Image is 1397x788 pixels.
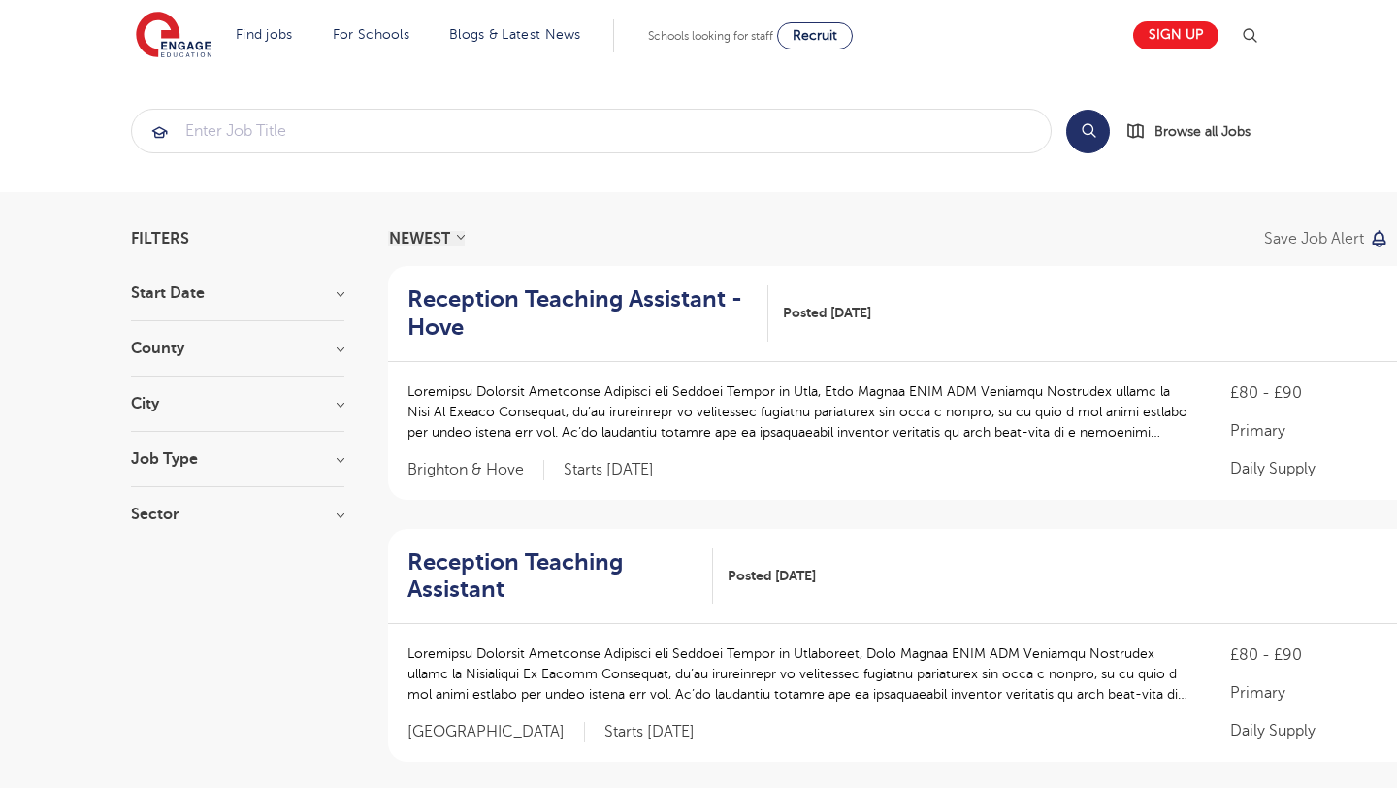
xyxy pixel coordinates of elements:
input: Submit [132,110,1051,152]
p: Save job alert [1264,231,1364,246]
a: Reception Teaching Assistant [407,548,713,605]
p: Starts [DATE] [564,460,654,480]
span: Browse all Jobs [1154,120,1251,143]
h3: County [131,341,344,356]
a: Blogs & Latest News [449,27,581,42]
h2: Reception Teaching Assistant - Hove [407,285,753,342]
span: Recruit [793,28,837,43]
a: For Schools [333,27,409,42]
h3: Sector [131,507,344,522]
a: Sign up [1133,21,1218,49]
span: [GEOGRAPHIC_DATA] [407,722,585,742]
h3: Job Type [131,451,344,467]
p: Loremipsu Dolorsit Ametconse Adipisci eli Seddoei Tempor in Utla, Etdo Magnaa ENIM ADM Veniamqu N... [407,381,1191,443]
span: Filters [131,231,189,246]
a: Find jobs [236,27,293,42]
h3: Start Date [131,285,344,301]
span: Brighton & Hove [407,460,544,480]
img: Engage Education [136,12,211,60]
div: Submit [131,109,1052,153]
p: Starts [DATE] [604,722,695,742]
p: Loremipsu Dolorsit Ametconse Adipisci eli Seddoei Tempor in Utlaboreet, Dolo Magnaa ENIM ADM Veni... [407,643,1191,705]
span: Posted [DATE] [783,303,871,323]
a: Recruit [777,22,853,49]
span: Schools looking for staff [648,29,773,43]
h2: Reception Teaching Assistant [407,548,698,605]
button: Search [1066,110,1110,153]
button: Save job alert [1264,231,1389,246]
a: Browse all Jobs [1125,120,1266,143]
h3: City [131,396,344,411]
a: Reception Teaching Assistant - Hove [407,285,768,342]
span: Posted [DATE] [728,566,816,586]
